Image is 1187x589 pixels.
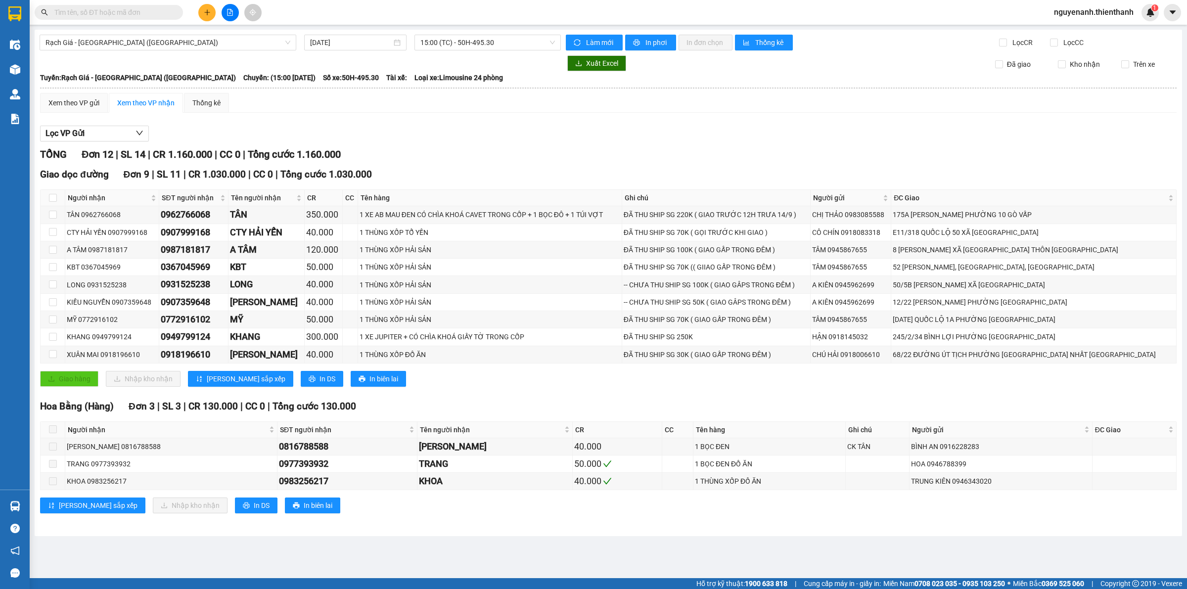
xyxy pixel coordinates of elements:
[812,262,890,272] div: TÂM 0945867655
[159,224,228,241] td: 0907999168
[188,169,246,180] span: CR 1.030.000
[1153,4,1156,11] span: 1
[204,9,211,16] span: plus
[1129,59,1159,70] span: Trên xe
[230,295,303,309] div: [PERSON_NAME]
[46,35,290,50] span: Rạch Giá - Sài Gòn (Hàng Hoá)
[243,502,250,510] span: printer
[846,422,909,438] th: Ghi chú
[893,244,1175,255] div: 8 [PERSON_NAME] XÃ [GEOGRAPHIC_DATA] THÔN [GEOGRAPHIC_DATA]
[161,313,226,326] div: 0772916102
[183,169,186,180] span: |
[574,457,660,471] div: 50.000
[68,424,267,435] span: Người nhận
[911,458,1091,469] div: HOA 0946788399
[624,209,809,220] div: ĐÃ THU SHIP SG 220K ( GIAO TRƯỚC 12H TRƯA 14/9 )
[1042,580,1084,588] strong: 0369 525 060
[573,422,662,438] th: CR
[230,330,303,344] div: KHANG
[215,148,217,160] span: |
[351,371,406,387] button: printerIn biên lai
[279,474,415,488] div: 0983256217
[695,458,844,469] div: 1 BỌC ĐEN ĐỒ ĂN
[10,568,20,578] span: message
[306,277,341,291] div: 40.000
[10,64,20,75] img: warehouse-icon
[40,371,98,387] button: uploadGiao hàng
[196,375,203,383] span: sort-ascending
[745,580,787,588] strong: 1900 633 818
[10,40,20,50] img: warehouse-icon
[893,314,1175,325] div: [DATE] QUỐC LỘ 1A PHƯỜNG [GEOGRAPHIC_DATA]
[624,349,809,360] div: ĐÃ THU SHIP SG 30K ( GIAO GẤP TRONG ĐÊM )
[695,441,844,452] div: 1 BỌC ĐEN
[10,501,20,511] img: warehouse-icon
[8,6,21,21] img: logo-vxr
[883,578,1005,589] span: Miền Nam
[625,35,676,50] button: printerIn phơi
[309,375,316,383] span: printer
[228,259,305,276] td: KBT
[159,259,228,276] td: 0367045969
[320,373,335,384] span: In DS
[10,114,20,124] img: solution-icon
[417,438,573,455] td: NGUYỄN THỊ THẢO NHI
[586,58,618,69] span: Xuất Excel
[624,227,809,238] div: ĐÃ THU SHIP SG 70K ( GỌI TRƯỚC KHI GIAO )
[40,148,67,160] span: TỔNG
[280,169,372,180] span: Tổng cước 1.030.000
[306,208,341,222] div: 350.000
[40,74,236,82] b: Tuyến: Rạch Giá - [GEOGRAPHIC_DATA] ([GEOGRAPHIC_DATA])
[812,279,890,290] div: A KIÊN 0945962699
[157,169,181,180] span: SL 11
[59,500,137,511] span: [PERSON_NAME] sắp xếp
[293,502,300,510] span: printer
[161,243,226,257] div: 0987181817
[67,458,275,469] div: TRANG 0977393932
[67,331,157,342] div: KHANG 0949799124
[305,190,343,206] th: CR
[306,226,341,239] div: 40.000
[67,227,157,238] div: CTY HẢI YẾN 0907999168
[603,459,612,468] span: check
[159,241,228,259] td: 0987181817
[662,422,693,438] th: CC
[306,260,341,274] div: 50.000
[360,297,620,308] div: 1 THÙNG XỐP HẢI SẢN
[243,148,245,160] span: |
[67,244,157,255] div: A TÂM 0987181817
[279,457,415,471] div: 0977393932
[235,498,277,513] button: printerIn DS
[914,580,1005,588] strong: 0708 023 035 - 0935 103 250
[575,60,582,68] span: download
[48,502,55,510] span: sort-ascending
[360,244,620,255] div: 1 THÙNG XỐP HẢI SẢN
[228,276,305,293] td: LONG
[622,190,811,206] th: Ghi chú
[574,474,660,488] div: 40.000
[1046,6,1141,18] span: nguyenanh.thienthanh
[153,498,228,513] button: downloadNhập kho nhận
[67,441,275,452] div: [PERSON_NAME] 0816788588
[254,500,270,511] span: In DS
[161,277,226,291] div: 0931525238
[645,37,668,48] span: In phơi
[41,9,48,16] span: search
[1151,4,1158,11] sup: 1
[911,441,1091,452] div: BÌNH AN 0916228283
[414,72,503,83] span: Loại xe: Limousine 24 phòng
[207,373,285,384] span: [PERSON_NAME] sắp xếp
[911,476,1091,487] div: TRUNG KIÊN 0946343020
[67,279,157,290] div: LONG 0931525238
[679,35,732,50] button: In đơn chọn
[1066,59,1104,70] span: Kho nhận
[695,476,844,487] div: 1 THÙNG XỐP ĐỒ ĂN
[159,328,228,346] td: 0949799124
[129,401,155,412] span: Đơn 3
[243,72,316,83] span: Chuyến: (15:00 [DATE])
[812,244,890,255] div: TÂM 0945867655
[121,148,145,160] span: SL 14
[696,578,787,589] span: Hỗ trợ kỹ thuật:
[228,311,305,328] td: MỸ
[419,440,571,453] div: [PERSON_NAME]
